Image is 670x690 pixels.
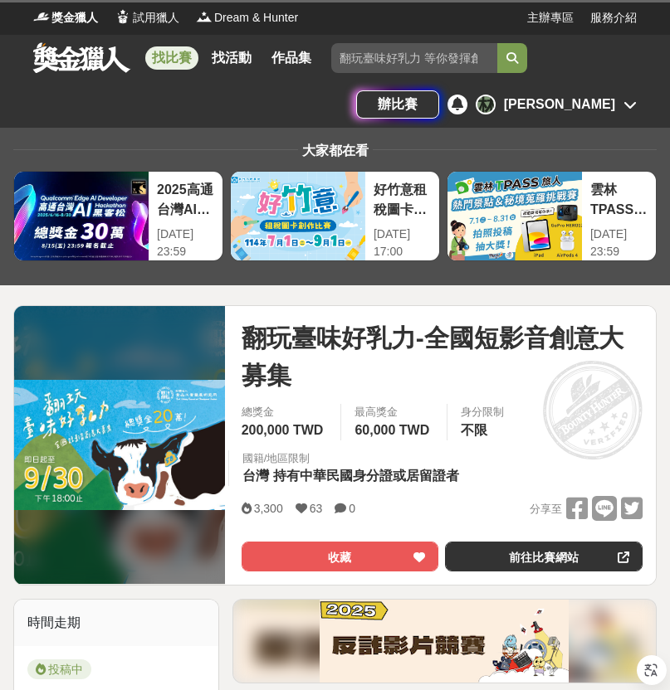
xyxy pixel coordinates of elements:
div: 國籍/地區限制 [242,450,463,467]
div: 好竹意租稅圖卡創作比賽 [374,180,431,217]
span: 台灣 [242,469,269,483]
span: 投稿中 [27,659,91,679]
div: 時間走期 [14,600,218,646]
div: [DATE] 17:00 [374,226,431,260]
a: LogoDream & Hunter [196,9,298,27]
span: 3,300 [254,502,283,515]
a: 2025高通台灣AI黑客松[DATE] 23:59 [13,171,223,261]
a: 作品集 [265,46,318,70]
div: [PERSON_NAME] [504,95,615,114]
a: Logo獎金獵人 [33,9,98,27]
span: 大家都在看 [298,143,373,158]
span: 總獎金 [242,404,328,420]
span: 0 [349,502,355,515]
div: 林 [476,95,496,114]
input: 翻玩臺味好乳力 等你發揮創意！ [331,43,497,73]
span: 分享至 [530,497,562,522]
a: 主辦專區 [527,9,574,27]
span: 63 [310,502,323,515]
div: 身分限制 [461,404,504,420]
a: 辦比賽 [356,90,439,119]
span: 最高獎金 [355,404,433,420]
a: 找比賽 [145,46,198,70]
img: Logo [115,8,131,25]
a: 服務介紹 [590,9,637,27]
button: 收藏 [242,542,439,571]
span: Dream & Hunter [214,9,298,27]
img: a4855628-00b8-41f8-a613-820409126040.png [320,600,569,683]
span: 翻玩臺味好乳力-全國短影音創意大募集 [242,319,643,394]
span: 不限 [461,423,487,437]
span: 200,000 TWD [242,423,324,437]
div: [DATE] 23:59 [157,226,214,260]
span: 持有中華民國身分證或居留證者 [273,469,459,483]
div: 2025高通台灣AI黑客松 [157,180,214,217]
div: 雲林 TPASS 熱門景點＆秘境蒐羅挑戰賽 [590,180,648,217]
a: 找活動 [205,46,258,70]
a: Logo試用獵人 [115,9,179,27]
a: 雲林 TPASS 熱門景點＆秘境蒐羅挑戰賽[DATE] 23:59 [447,171,657,261]
div: [DATE] 23:59 [590,226,648,260]
span: 60,000 TWD [355,423,429,437]
span: 獎金獵人 [51,9,98,27]
img: Cover Image [14,380,225,509]
span: 試用獵人 [133,9,179,27]
img: Logo [33,8,50,25]
a: 前往比賽網站 [445,542,643,571]
a: 好竹意租稅圖卡創作比賽[DATE] 17:00 [230,171,440,261]
img: Logo [196,8,213,25]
